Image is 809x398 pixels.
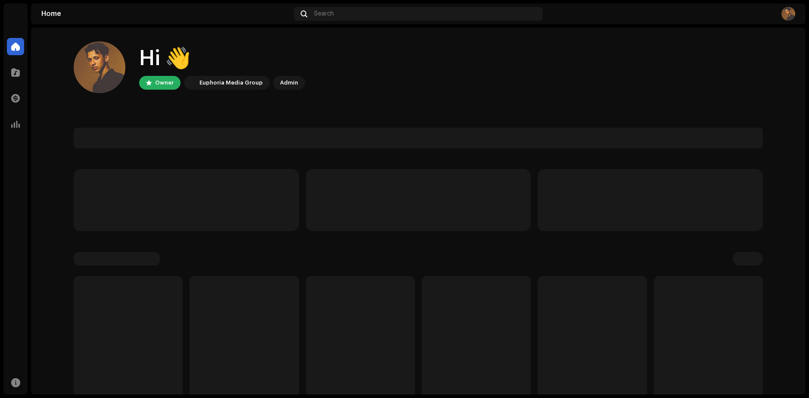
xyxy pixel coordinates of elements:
[74,41,125,93] img: 14c4ef78-a5d2-42a4-921d-467fb3adb1e5
[41,10,290,17] div: Home
[186,78,196,88] img: de0d2825-999c-4937-b35a-9adca56ee094
[199,78,263,88] div: Euphoria Media Group
[139,45,305,72] div: Hi 👋
[314,10,334,17] span: Search
[781,7,795,21] img: 14c4ef78-a5d2-42a4-921d-467fb3adb1e5
[280,78,298,88] div: Admin
[155,78,174,88] div: Owner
